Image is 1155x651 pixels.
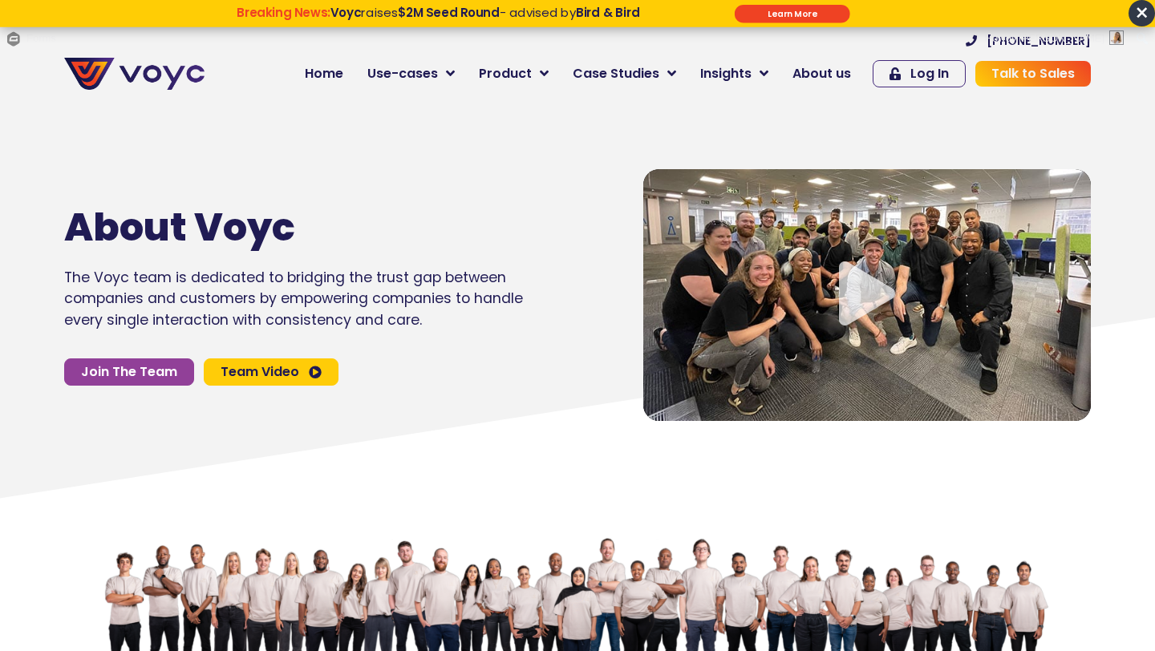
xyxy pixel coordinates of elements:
span: Insights [700,64,752,83]
a: About us [780,58,863,90]
span: Log In [910,67,949,80]
strong: Breaking News: [237,4,330,21]
strong: Voyc [330,4,361,21]
a: Product [467,58,561,90]
a: Team Video [204,358,338,386]
h1: About Voyc [64,204,475,251]
span: Product [479,64,532,83]
span: Home [305,64,343,83]
a: [PHONE_NUMBER] [966,35,1091,46]
a: Talk to Sales [975,61,1091,87]
a: Insights [688,58,780,90]
a: Use-cases [355,58,467,90]
img: voyc-full-logo [64,58,205,90]
a: Join The Team [64,358,194,386]
a: Log In [873,60,966,87]
div: Video play button [835,261,899,328]
span: Use-cases [367,64,438,83]
a: Home [293,58,355,90]
span: raises - advised by [330,4,640,21]
span: [PERSON_NAME] [1019,32,1104,44]
strong: Bird & Bird [576,4,640,21]
div: Submit [735,5,850,23]
span: Join The Team [81,366,177,378]
span: Forms [26,26,56,51]
strong: $2M Seed Round [398,4,500,21]
div: Breaking News: Voyc raises $2M Seed Round - advised by Bird & Bird [176,6,701,34]
span: Case Studies [573,64,659,83]
a: Howdy, [979,26,1130,51]
span: About us [792,64,851,83]
a: Case Studies [561,58,688,90]
p: The Voyc team is dedicated to bridging the trust gap between companies and customers by empowerin... [64,267,523,330]
span: Talk to Sales [991,67,1075,80]
span: Team Video [221,366,299,378]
